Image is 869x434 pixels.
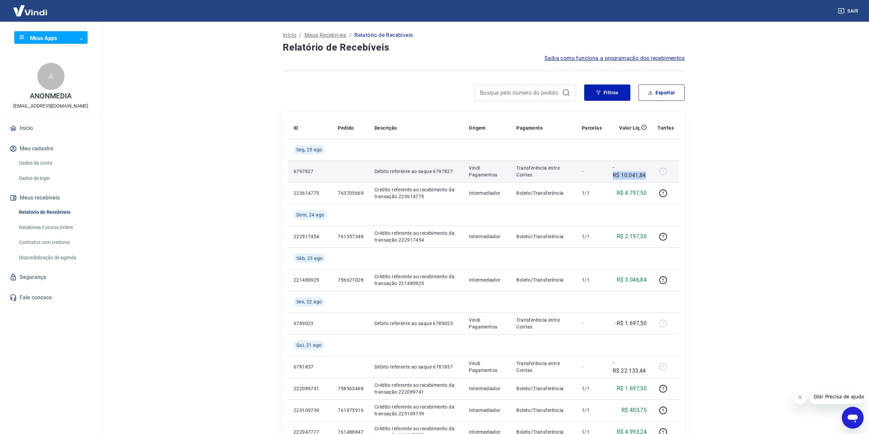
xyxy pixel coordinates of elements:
p: 222089741 [294,385,327,392]
p: Vindi Pagamentos [469,317,505,330]
p: 761975916 [338,407,364,414]
p: Vindi Pagamentos [469,165,505,178]
p: Boleto/Transferência [516,407,571,414]
p: Parcelas [582,125,602,131]
a: Segurança [8,270,93,285]
span: Olá! Precisa de ajuda? [4,5,57,10]
p: 1/1 [582,277,602,283]
span: Qui, 21 ago [296,342,321,348]
p: Boleto/Transferência [516,190,571,196]
p: 223614775 [294,190,327,196]
button: Sair [836,5,861,17]
p: R$ 3.046,84 [617,276,647,284]
p: 6797827 [294,168,327,175]
p: ANONMEDIA [30,93,72,100]
p: - [582,168,602,175]
a: Início [283,31,296,39]
p: Transferência entre Contas [516,360,571,374]
p: -R$ 10.041,84 [613,163,647,180]
p: Valor Líq. [619,125,641,131]
h4: Relatório de Recebíveis [283,41,685,54]
a: Meus Recebíveis [304,31,347,39]
p: - [582,320,602,327]
p: - [582,363,602,370]
a: Recebíveis Futuros Online [16,221,93,234]
p: R$ 403,75 [622,406,647,414]
button: Filtros [584,84,630,101]
p: Pagamento [516,125,543,131]
p: Boleto/Transferência [516,385,571,392]
p: Boleto/Transferência [516,233,571,240]
p: Crédito referente ao recebimento da transação 223109739 [374,403,458,417]
p: 1/1 [582,385,602,392]
p: Origem [469,125,485,131]
p: R$ 4.797,50 [617,189,647,197]
p: 761357348 [338,233,364,240]
p: Débito referente ao saque 6781837 [374,363,458,370]
span: Dom, 24 ago [296,211,324,218]
p: 758563468 [338,385,364,392]
span: Sáb, 23 ago [296,255,322,262]
p: -R$ 22.133,44 [613,359,647,375]
p: 1/1 [582,407,602,414]
p: Transferência entre Contas [516,317,571,330]
p: 221480925 [294,277,327,283]
p: Intermediador [469,277,505,283]
p: Débito referente ao saque 6789023 [374,320,458,327]
p: / [299,31,301,39]
a: Início [8,121,93,136]
p: Crédito referente ao recebimento da transação 222089741 [374,382,458,395]
button: Meu cadastro [8,141,93,156]
iframe: Fechar mensagem [793,391,807,404]
a: Dados de login [16,171,93,185]
p: 6781837 [294,363,327,370]
a: Fale conosco [8,290,93,305]
p: Relatório de Recebíveis [354,31,413,39]
div: A [37,63,64,90]
iframe: Botão para abrir a janela de mensagens [842,407,864,429]
button: Meus recebíveis [8,190,93,205]
p: Intermediador [469,407,505,414]
a: Relatório de Recebíveis [16,205,93,219]
a: Saiba como funciona a programação dos recebimentos [544,54,685,62]
a: Dados da conta [16,156,93,170]
p: ID [294,125,298,131]
p: 763705669 [338,190,364,196]
p: Intermediador [469,385,505,392]
p: Crédito referente ao recebimento da transação 222917454 [374,230,458,243]
img: Vindi [8,0,52,21]
p: Intermediador [469,190,505,196]
p: R$ 1.697,50 [617,384,647,393]
input: Busque pelo número do pedido [480,88,559,98]
p: [EMAIL_ADDRESS][DOMAIN_NAME] [13,102,88,110]
a: Contratos com credores [16,235,93,249]
button: Exportar [639,84,685,101]
p: Vindi Pagamentos [469,360,505,374]
p: 1/1 [582,190,602,196]
span: Sex, 22 ago [296,298,322,305]
p: Tarifas [658,125,674,131]
p: / [349,31,352,39]
p: Intermediador [469,233,505,240]
p: 6789023 [294,320,327,327]
p: Crédito referente ao recebimento da transação 221480925 [374,273,458,287]
iframe: Mensagem da empresa [810,389,864,404]
p: Descrição [374,125,397,131]
p: Boleto/Transferência [516,277,571,283]
p: 1/1 [582,233,602,240]
p: R$ 2.197,50 [617,232,647,241]
p: 223109739 [294,407,327,414]
p: -R$ 1.697,50 [615,319,647,327]
p: Débito referente ao saque 6797827 [374,168,458,175]
p: Pedido [338,125,354,131]
a: Disponibilização de agenda [16,251,93,265]
span: Seg, 25 ago [296,146,322,153]
p: 222917454 [294,233,327,240]
p: Transferência entre Contas [516,165,571,178]
p: 756621028 [338,277,364,283]
p: Crédito referente ao recebimento da transação 223614775 [374,186,458,200]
